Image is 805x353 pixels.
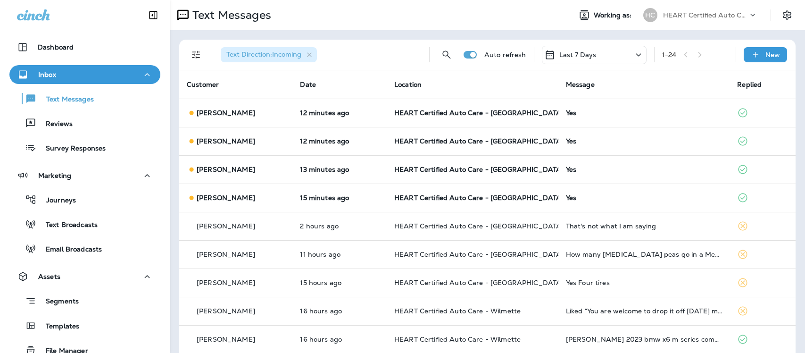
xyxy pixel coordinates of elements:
button: Assets [9,267,160,286]
span: HEART Certified Auto Care - [GEOGRAPHIC_DATA] [394,137,564,145]
p: Sep 11, 2025 09:26 PM [300,251,379,258]
div: Liked “You are welcome to drop it off tomorrow morning; our shop opens at 7:00 AM” [566,307,722,315]
p: Sep 11, 2025 05:08 PM [300,307,379,315]
div: Yes [566,194,722,202]
div: HC [643,8,657,22]
p: Dashboard [38,43,74,51]
p: New [765,51,780,59]
p: Sep 12, 2025 09:07 AM [300,109,379,117]
p: Marketing [38,172,71,179]
button: Marketing [9,166,160,185]
div: How many black eye peas go in a Mediterranean soup? [566,251,722,258]
span: Message [566,80,595,89]
p: Inbox [38,71,56,78]
button: Filters [187,45,206,64]
button: Reviews [9,113,160,133]
button: Journeys [9,190,160,210]
button: Survey Responses [9,138,160,158]
button: Templates [9,316,160,336]
span: HEART Certified Auto Care - [GEOGRAPHIC_DATA] [394,193,564,202]
button: Search Messages [437,45,456,64]
button: Text Broadcasts [9,214,160,234]
p: [PERSON_NAME] [197,194,255,202]
p: Journeys [37,196,76,205]
span: HEART Certified Auto Care - [GEOGRAPHIC_DATA] [394,278,564,287]
p: [PERSON_NAME] [197,307,255,315]
p: Reviews [36,120,73,129]
p: Sep 12, 2025 09:05 AM [300,194,379,202]
span: HEART Certified Auto Care - [GEOGRAPHIC_DATA] [394,250,564,259]
p: Text Broadcasts [36,221,98,230]
p: [PERSON_NAME] [197,166,255,173]
div: Stephen Dress 2023 bmw x6 m series competition Looking for a more all season tire Thanks [566,336,722,343]
p: [PERSON_NAME] [197,222,255,230]
p: Sep 11, 2025 04:48 PM [300,336,379,343]
span: Date [300,80,316,89]
p: Sep 12, 2025 09:07 AM [300,166,379,173]
p: [PERSON_NAME] [197,109,255,117]
p: Sep 11, 2025 05:46 PM [300,279,379,286]
span: HEART Certified Auto Care - [GEOGRAPHIC_DATA] [394,222,564,230]
div: That's not what I am saying [566,222,722,230]
button: Email Broadcasts [9,239,160,259]
span: HEART Certified Auto Care - Wilmette [394,335,521,344]
span: Customer [187,80,219,89]
span: HEART Certified Auto Care - [GEOGRAPHIC_DATA] [394,165,564,174]
p: Assets [38,273,60,280]
p: HEART Certified Auto Care [663,11,748,19]
p: Sep 12, 2025 09:07 AM [300,137,379,145]
p: Auto refresh [484,51,526,59]
p: Text Messages [189,8,271,22]
button: Segments [9,291,160,311]
div: Yes [566,109,722,117]
div: Text Direction:Incoming [221,47,317,62]
p: [PERSON_NAME] [197,251,255,258]
button: Settings [779,7,796,24]
button: Inbox [9,65,160,84]
button: Collapse Sidebar [140,6,166,25]
div: Yes [566,166,722,173]
div: 1 - 24 [662,51,677,59]
span: HEART Certified Auto Care - Wilmette [394,307,521,315]
span: HEART Certified Auto Care - [GEOGRAPHIC_DATA] [394,109,564,117]
div: Yes [566,137,722,145]
p: Survey Responses [36,144,106,153]
p: Last 7 Days [559,51,597,59]
p: [PERSON_NAME] [197,279,255,286]
p: [PERSON_NAME] [197,336,255,343]
button: Dashboard [9,38,160,57]
p: [PERSON_NAME] [197,137,255,145]
span: Text Direction : Incoming [226,50,301,59]
p: Templates [36,322,79,331]
p: Text Messages [37,95,94,104]
p: Email Broadcasts [36,245,102,254]
p: Segments [36,297,79,307]
div: Yes Four tires [566,279,722,286]
p: Sep 12, 2025 07:08 AM [300,222,379,230]
span: Replied [737,80,762,89]
button: Text Messages [9,89,160,109]
span: Working as: [594,11,634,19]
span: Location [394,80,422,89]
